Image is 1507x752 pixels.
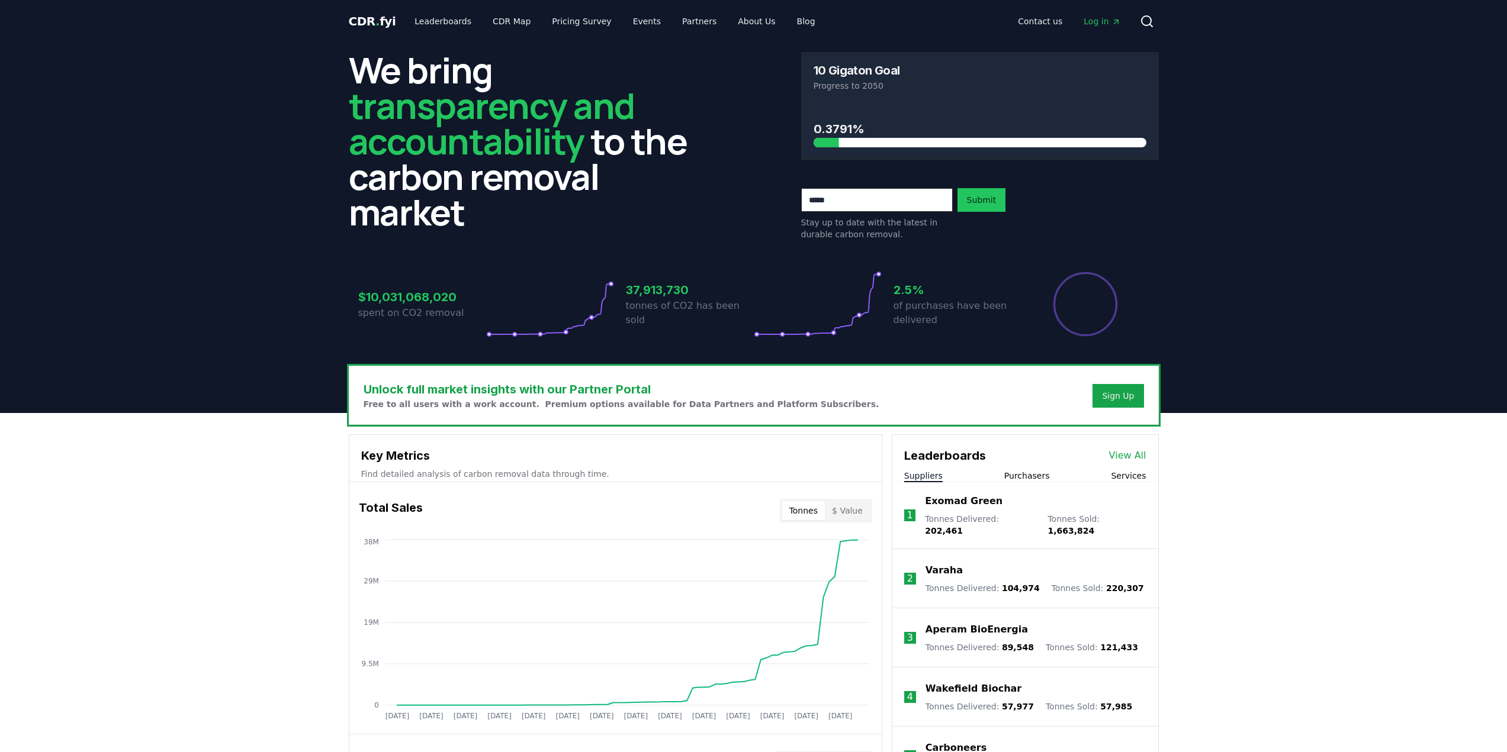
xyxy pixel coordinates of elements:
[374,701,379,709] tspan: 0
[1004,470,1050,482] button: Purchasers
[907,690,913,704] p: 4
[358,306,486,320] p: spent on CO2 removal
[925,513,1036,537] p: Tonnes Delivered :
[361,447,870,464] h3: Key Metrics
[483,11,540,32] a: CDR Map
[364,577,379,585] tspan: 29M
[692,712,716,720] tspan: [DATE]
[1100,702,1132,711] span: 57,985
[894,281,1021,299] h3: 2.5%
[1047,526,1094,535] span: 1,663,824
[349,81,635,165] span: transparency and accountability
[726,712,750,720] tspan: [DATE]
[349,52,706,230] h2: We bring to the carbon removal market
[1084,15,1120,27] span: Log in
[1002,643,1034,652] span: 89,548
[1002,583,1040,593] span: 104,974
[361,660,378,668] tspan: 9.5M
[926,622,1028,637] a: Aperam BioEnergia
[904,470,943,482] button: Suppliers
[925,526,963,535] span: 202,461
[788,11,825,32] a: Blog
[1047,513,1146,537] p: Tonnes Sold :
[626,281,754,299] h3: 37,913,730
[364,538,379,546] tspan: 38M
[405,11,824,32] nav: Main
[673,11,726,32] a: Partners
[658,712,682,720] tspan: [DATE]
[385,712,409,720] tspan: [DATE]
[1008,11,1130,32] nav: Main
[361,468,870,480] p: Find detailed analysis of carbon removal data through time.
[364,618,379,627] tspan: 19M
[1102,390,1134,402] a: Sign Up
[1046,701,1132,712] p: Tonnes Sold :
[828,712,853,720] tspan: [DATE]
[522,712,546,720] tspan: [DATE]
[1046,641,1138,653] p: Tonnes Sold :
[364,380,879,398] h3: Unlock full market insights with our Partner Portal
[728,11,785,32] a: About Us
[814,120,1146,138] h3: 0.3791%
[760,712,785,720] tspan: [DATE]
[957,188,1006,212] button: Submit
[794,712,818,720] tspan: [DATE]
[1100,643,1138,652] span: 121,433
[590,712,614,720] tspan: [DATE]
[926,682,1021,696] a: Wakefield Biochar
[926,582,1040,594] p: Tonnes Delivered :
[1008,11,1072,32] a: Contact us
[1109,448,1146,463] a: View All
[624,712,648,720] tspan: [DATE]
[814,64,900,76] h3: 10 Gigaton Goal
[926,563,963,577] a: Varaha
[801,217,953,240] p: Stay up to date with the latest in durable carbon removal.
[359,499,423,522] h3: Total Sales
[926,641,1034,653] p: Tonnes Delivered :
[1111,470,1146,482] button: Services
[925,494,1002,508] a: Exomad Green
[349,14,396,28] span: CDR fyi
[825,501,870,520] button: $ Value
[555,712,580,720] tspan: [DATE]
[1074,11,1130,32] a: Log in
[1106,583,1144,593] span: 220,307
[1002,702,1034,711] span: 57,977
[1052,271,1119,337] div: Percentage of sales delivered
[624,11,670,32] a: Events
[907,572,913,586] p: 2
[358,288,486,306] h3: $10,031,068,020
[349,13,396,30] a: CDR.fyi
[487,712,512,720] tspan: [DATE]
[405,11,481,32] a: Leaderboards
[907,508,912,522] p: 1
[782,501,825,520] button: Tonnes
[926,701,1034,712] p: Tonnes Delivered :
[419,712,444,720] tspan: [DATE]
[894,299,1021,327] p: of purchases have been delivered
[904,447,986,464] h3: Leaderboards
[1093,384,1143,408] button: Sign Up
[1052,582,1144,594] p: Tonnes Sold :
[375,14,380,28] span: .
[542,11,621,32] a: Pricing Survey
[814,80,1146,92] p: Progress to 2050
[626,299,754,327] p: tonnes of CO2 has been sold
[453,712,477,720] tspan: [DATE]
[907,631,913,645] p: 3
[364,398,879,410] p: Free to all users with a work account. Premium options available for Data Partners and Platform S...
